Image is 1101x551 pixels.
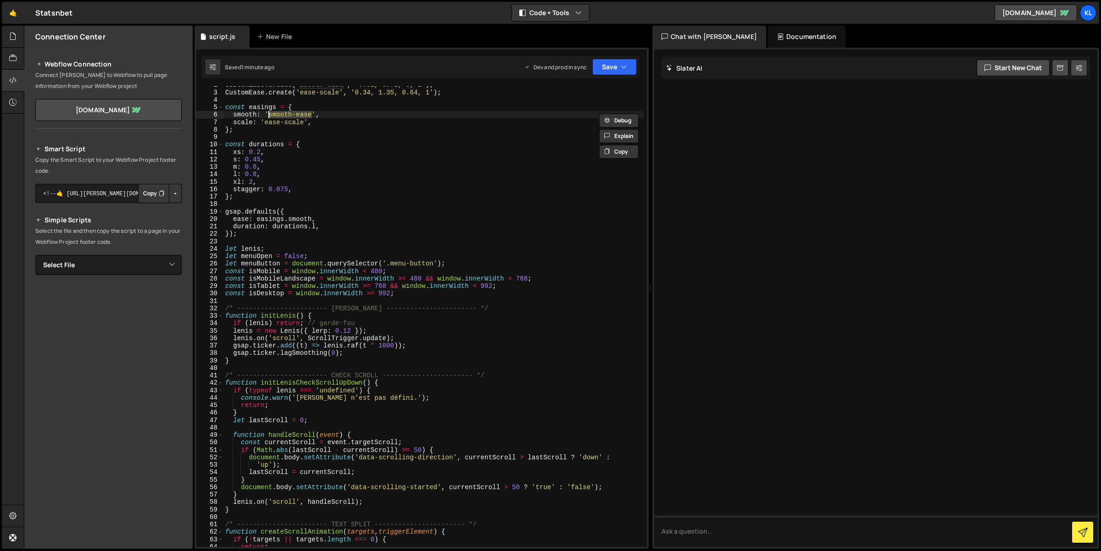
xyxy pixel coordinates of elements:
[35,59,182,70] h2: Webflow Connection
[196,141,223,148] div: 10
[209,32,235,41] div: script.js
[196,305,223,312] div: 32
[652,26,766,48] div: Chat with [PERSON_NAME]
[196,126,223,133] div: 8
[196,133,223,141] div: 9
[196,208,223,215] div: 19
[196,513,223,521] div: 60
[35,290,183,373] iframe: YouTube video player
[196,454,223,461] div: 52
[196,379,223,386] div: 42
[196,402,223,409] div: 45
[35,379,183,461] iframe: YouTube video player
[35,7,72,18] div: Statsnbet
[138,184,182,203] div: Button group with nested dropdown
[196,96,223,104] div: 4
[196,215,223,223] div: 20
[196,476,223,484] div: 55
[196,223,223,230] div: 21
[196,446,223,454] div: 51
[1080,5,1096,21] a: Kl
[196,543,223,551] div: 64
[196,335,223,342] div: 36
[196,200,223,208] div: 18
[196,528,223,535] div: 62
[196,275,223,282] div: 28
[196,282,223,290] div: 29
[196,521,223,528] div: 61
[599,145,639,159] button: Copy
[196,417,223,424] div: 47
[196,111,223,118] div: 6
[35,154,182,176] p: Copy the Smart Script to your Webflow Project footer code.
[196,163,223,171] div: 13
[196,171,223,178] div: 14
[599,114,639,127] button: Debug
[196,364,223,372] div: 40
[768,26,845,48] div: Documentation
[196,89,223,96] div: 3
[196,327,223,335] div: 35
[196,178,223,186] div: 15
[35,70,182,92] p: Connect [PERSON_NAME] to Webflow to pull page information from your Webflow project
[196,409,223,416] div: 46
[599,129,639,143] button: Explain
[196,372,223,379] div: 41
[666,64,703,72] h2: Slater AI
[196,387,223,394] div: 43
[196,536,223,543] div: 63
[196,230,223,237] div: 22
[196,119,223,126] div: 7
[257,32,295,41] div: New File
[196,245,223,253] div: 24
[196,320,223,327] div: 34
[196,193,223,200] div: 17
[196,156,223,163] div: 12
[196,498,223,506] div: 58
[196,424,223,431] div: 48
[196,394,223,402] div: 44
[196,186,223,193] div: 16
[35,143,182,154] h2: Smart Script
[138,184,169,203] button: Copy
[35,32,106,42] h2: Connection Center
[196,491,223,498] div: 57
[196,298,223,305] div: 31
[225,63,274,71] div: Saved
[196,238,223,245] div: 23
[995,5,1077,21] a: [DOMAIN_NAME]
[196,290,223,297] div: 30
[35,99,182,121] a: [DOMAIN_NAME]
[35,226,182,248] p: Select the file and then copy the script to a page in your Webflow Project footer code.
[196,253,223,260] div: 25
[241,63,274,71] div: 1 minute ago
[2,2,24,24] a: 🤙
[196,104,223,111] div: 5
[196,431,223,439] div: 49
[196,349,223,357] div: 38
[196,260,223,267] div: 26
[196,342,223,349] div: 37
[196,149,223,156] div: 11
[35,215,182,226] h2: Simple Scripts
[196,439,223,446] div: 50
[512,5,589,21] button: Code + Tools
[524,63,587,71] div: Dev and prod in sync
[196,461,223,468] div: 53
[196,357,223,364] div: 39
[196,312,223,320] div: 33
[592,59,637,75] button: Save
[196,268,223,275] div: 27
[977,60,1050,76] button: Start new chat
[196,468,223,476] div: 54
[196,506,223,513] div: 59
[35,184,182,203] textarea: <!--🤙 [URL][PERSON_NAME][DOMAIN_NAME]> <script>document.addEventListener("DOMContentLoaded", func...
[196,484,223,491] div: 56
